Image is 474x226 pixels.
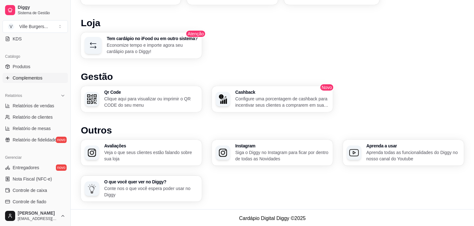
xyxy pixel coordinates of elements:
[81,71,464,82] h1: Gestão
[81,33,202,58] button: Tem cardápio no iFood ou em outro sistema?Economize tempo e importe agora seu cardápio para o Diggy!
[81,125,464,136] h1: Outros
[13,199,46,205] span: Controle de fiado
[107,36,198,41] h3: Tem cardápio no iFood ou em outro sistema?
[19,23,48,30] div: Ville Burgers ...
[87,184,97,193] img: O que você quer ver no Diggy?
[3,51,68,62] div: Catálogo
[104,90,198,94] h3: Qr Code
[235,90,329,94] h3: Cashback
[366,144,460,148] h3: Aprenda a usar
[3,20,68,33] button: Select a team
[18,10,65,15] span: Sistema de Gestão
[218,148,228,158] img: Instagram
[186,30,206,38] span: Atenção
[13,63,30,70] span: Produtos
[235,96,329,108] p: Configure uma porcentagem de cashback para incentivar seus clientes a comprarem em sua loja
[3,174,68,184] a: Nota Fiscal (NFC-e)
[13,187,47,193] span: Controle de caixa
[3,34,68,44] a: KDS
[18,5,65,10] span: Diggy
[81,140,202,166] button: AvaliaçõesAvaliaçõesVeja o que seus clientes estão falando sobre sua loja
[107,42,198,55] p: Economize tempo e importe agora seu cardápio para o Diggy!
[87,148,97,158] img: Avaliações
[3,208,68,223] button: [PERSON_NAME][EMAIL_ADDRESS][DOMAIN_NAME]
[13,125,51,132] span: Relatório de mesas
[3,152,68,163] div: Gerenciar
[3,62,68,72] a: Produtos
[235,144,329,148] h3: Instagram
[81,17,464,29] h1: Loja
[349,148,359,158] img: Aprenda a usar
[104,96,198,108] p: Clique aqui para visualizar ou imprimir o QR CODE do seu menu
[212,140,333,166] button: InstagramInstagramSiga o Diggy no Instagram para ficar por dentro de todas as Novidades
[13,103,54,109] span: Relatórios de vendas
[366,149,460,162] p: Aprenda todas as funcionalidades do Diggy no nosso canal do Youtube
[3,135,68,145] a: Relatório de fidelidadenovo
[3,3,68,18] a: DiggySistema de Gestão
[81,176,202,202] button: O que você quer ver no Diggy?O que você quer ver no Diggy?Conte nos o que você espera poder usar ...
[3,73,68,83] a: Complementos
[320,84,334,91] span: Novo
[3,197,68,207] a: Controle de fiado
[104,149,198,162] p: Veja o que seus clientes estão falando sobre sua loja
[212,86,333,112] button: CashbackCashbackConfigure uma porcentagem de cashback para incentivar seus clientes a comprarem e...
[5,93,22,98] span: Relatórios
[343,140,464,166] button: Aprenda a usarAprenda a usarAprenda todas as funcionalidades do Diggy no nosso canal do Youtube
[235,149,329,162] p: Siga o Diggy no Instagram para ficar por dentro de todas as Novidades
[13,164,39,171] span: Entregadores
[104,185,198,198] p: Conte nos o que você espera poder usar no Diggy
[13,75,42,81] span: Complementos
[218,94,228,104] img: Cashback
[13,176,52,182] span: Nota Fiscal (NFC-e)
[81,86,202,112] button: Qr CodeQr CodeClique aqui para visualizar ou imprimir o QR CODE do seu menu
[3,101,68,111] a: Relatórios de vendas
[87,94,97,104] img: Qr Code
[8,23,14,30] span: V
[104,144,198,148] h3: Avaliações
[3,112,68,122] a: Relatório de clientes
[3,185,68,195] a: Controle de caixa
[104,180,198,184] h3: O que você quer ver no Diggy?
[13,114,53,120] span: Relatório de clientes
[18,216,58,221] span: [EMAIL_ADDRESS][DOMAIN_NAME]
[3,163,68,173] a: Entregadoresnovo
[18,211,58,216] span: [PERSON_NAME]
[13,36,22,42] span: KDS
[3,123,68,134] a: Relatório de mesas
[13,137,57,143] span: Relatório de fidelidade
